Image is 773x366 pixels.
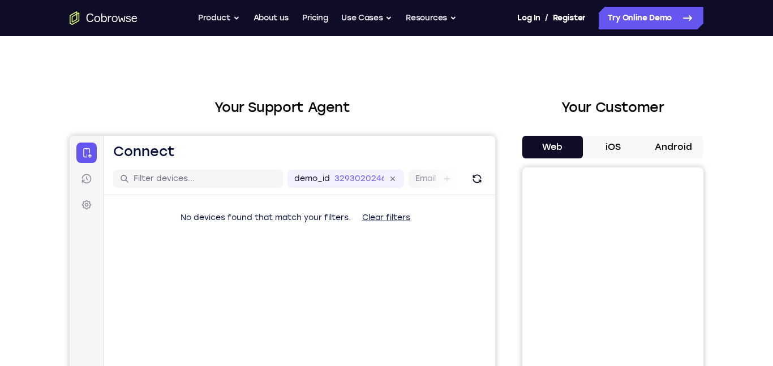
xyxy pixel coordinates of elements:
[341,7,392,29] button: Use Cases
[545,11,548,25] span: /
[522,97,703,118] h2: Your Customer
[70,11,138,25] a: Go to the home page
[583,136,643,158] button: iOS
[284,71,350,93] button: Clear filters
[517,7,540,29] a: Log In
[196,341,264,363] button: 6-digit code
[111,77,281,87] span: No devices found that match your filters.
[599,7,703,29] a: Try Online Demo
[302,7,328,29] a: Pricing
[406,7,457,29] button: Resources
[643,136,703,158] button: Android
[254,7,289,29] a: About us
[522,136,583,158] button: Web
[198,7,240,29] button: Product
[553,7,586,29] a: Register
[70,97,495,118] h2: Your Support Agent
